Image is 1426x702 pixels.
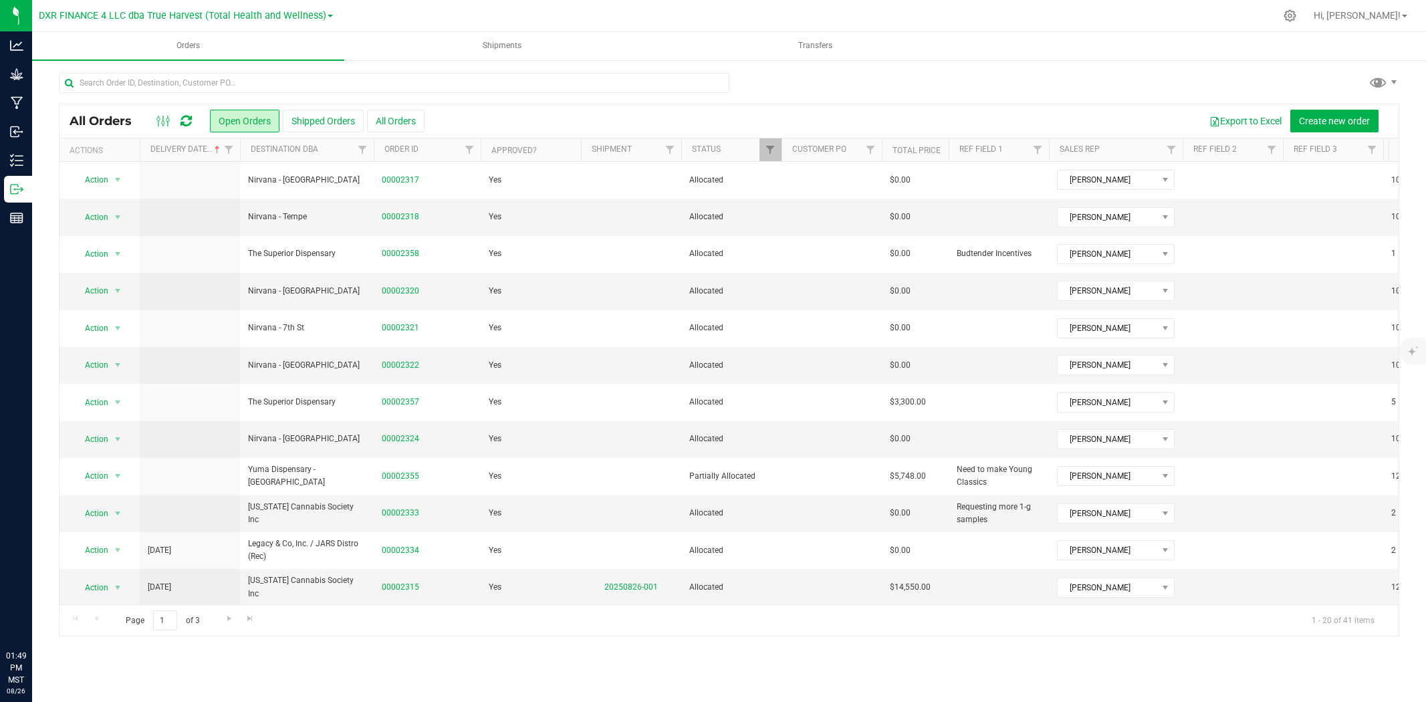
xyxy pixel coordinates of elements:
[1161,138,1183,161] a: Filter
[73,430,109,449] span: Action
[1391,470,1401,483] span: 12
[1058,319,1157,338] span: [PERSON_NAME]
[780,40,850,51] span: Transfers
[489,470,501,483] span: Yes
[248,211,366,223] span: Nirvana - Tempe
[1391,322,1401,334] span: 10
[1294,144,1337,154] a: Ref Field 3
[219,610,239,628] a: Go to the next page
[759,138,782,161] a: Filter
[110,541,126,560] span: select
[489,359,501,372] span: Yes
[382,507,419,519] a: 00002333
[1301,610,1385,630] span: 1 - 20 of 41 items
[248,538,366,563] span: Legacy & Co, Inc. / JARS Distro (Rec)
[689,544,774,557] span: Allocated
[110,578,126,597] span: select
[110,245,126,263] span: select
[1060,144,1100,154] a: Sales Rep
[110,393,126,412] span: select
[248,501,366,526] span: [US_STATE] Cannabis Society Inc
[73,504,109,523] span: Action
[248,247,366,260] span: The Superior Dispensary
[73,393,109,412] span: Action
[1391,433,1401,445] span: 10
[957,463,1041,489] span: Need to make Young Classics
[1058,170,1157,189] span: [PERSON_NAME]
[382,359,419,372] a: 00002322
[689,581,774,594] span: Allocated
[110,170,126,189] span: select
[382,581,419,594] a: 00002315
[1299,116,1370,126] span: Create new order
[10,183,23,196] inline-svg: Outbound
[382,470,419,483] a: 00002355
[959,144,1003,154] a: Ref Field 1
[13,595,53,635] iframe: Resource center
[1314,10,1401,21] span: Hi, [PERSON_NAME]!
[1058,245,1157,263] span: [PERSON_NAME]
[73,467,109,485] span: Action
[153,610,177,631] input: 1
[73,245,109,263] span: Action
[689,507,774,519] span: Allocated
[110,356,126,374] span: select
[1391,581,1401,594] span: 12
[689,359,774,372] span: Allocated
[59,73,729,93] input: Search Order ID, Destination, Customer PO...
[10,96,23,110] inline-svg: Manufacturing
[248,463,366,489] span: Yuma Dispensary - [GEOGRAPHIC_DATA]
[459,138,481,161] a: Filter
[32,32,344,60] a: Orders
[251,144,318,154] a: Destination DBA
[860,138,882,161] a: Filter
[1391,507,1396,519] span: 2
[491,146,537,155] a: Approved?
[1201,110,1290,132] button: Export to Excel
[689,285,774,298] span: Allocated
[382,285,419,298] a: 00002320
[1058,393,1157,412] span: [PERSON_NAME]
[1058,356,1157,374] span: [PERSON_NAME]
[489,322,501,334] span: Yes
[489,211,501,223] span: Yes
[890,247,911,260] span: $0.00
[489,581,501,594] span: Yes
[893,146,941,155] a: Total Price
[957,501,1041,526] span: Requesting more 1-g samples
[890,544,911,557] span: $0.00
[384,144,419,154] a: Order ID
[792,144,846,154] a: Customer PO
[248,359,366,372] span: Nirvana - [GEOGRAPHIC_DATA]
[10,125,23,138] inline-svg: Inbound
[604,582,658,592] a: 20250826-001
[1391,285,1401,298] span: 10
[110,467,126,485] span: select
[248,322,366,334] span: Nirvana - 7th St
[1391,174,1401,187] span: 10
[659,138,681,161] a: Filter
[352,138,374,161] a: Filter
[890,507,911,519] span: $0.00
[890,581,931,594] span: $14,550.00
[1391,544,1396,557] span: 2
[218,138,240,161] a: Filter
[1058,208,1157,227] span: [PERSON_NAME]
[1391,211,1401,223] span: 10
[689,211,774,223] span: Allocated
[689,470,774,483] span: Partially Allocated
[1193,144,1237,154] a: Ref Field 2
[1027,138,1049,161] a: Filter
[382,544,419,557] a: 00002334
[150,144,223,154] a: Delivery Date
[890,174,911,187] span: $0.00
[1058,578,1157,597] span: [PERSON_NAME]
[890,211,911,223] span: $0.00
[1282,9,1298,22] div: Manage settings
[1361,138,1383,161] a: Filter
[1391,396,1396,408] span: 5
[592,144,632,154] a: Shipment
[283,110,364,132] button: Shipped Orders
[890,285,911,298] span: $0.00
[689,247,774,260] span: Allocated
